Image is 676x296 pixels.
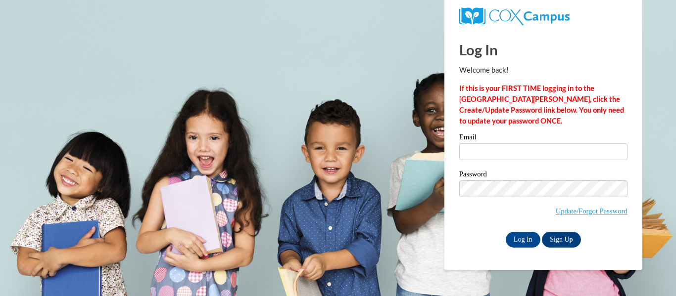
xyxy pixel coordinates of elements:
[506,232,540,248] input: Log In
[459,170,628,180] label: Password
[459,11,570,20] a: COX Campus
[459,7,570,25] img: COX Campus
[556,207,628,215] a: Update/Forgot Password
[459,65,628,76] p: Welcome back!
[542,232,580,248] a: Sign Up
[459,84,624,125] strong: If this is your FIRST TIME logging in to the [GEOGRAPHIC_DATA][PERSON_NAME], click the Create/Upd...
[459,40,628,60] h1: Log In
[459,133,628,143] label: Email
